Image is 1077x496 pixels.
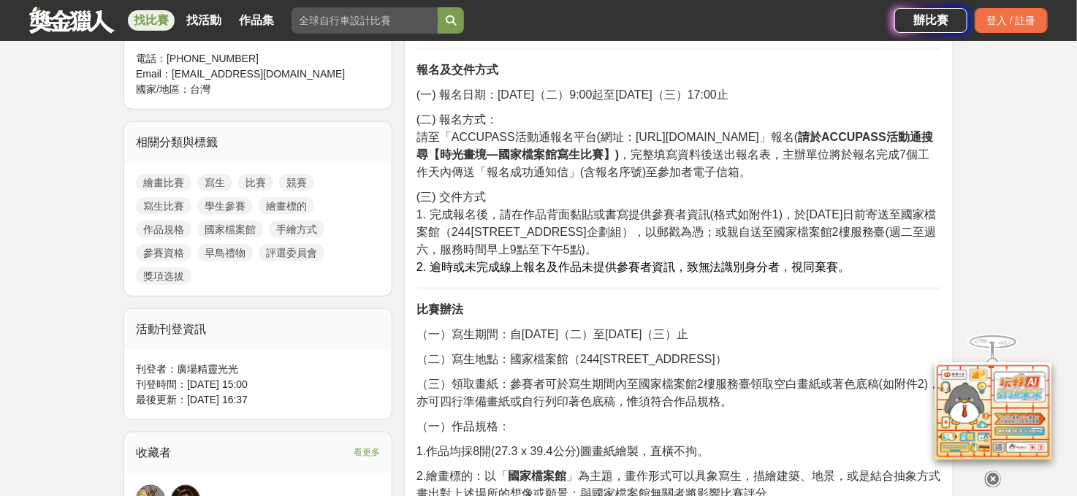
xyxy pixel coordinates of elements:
div: Email： [EMAIL_ADDRESS][DOMAIN_NAME] [136,66,351,82]
strong: 請於ACCUPASS活動通搜尋【時光畫境—國家檔案館寫生比賽】) [416,131,933,161]
div: 最後更新： [DATE] 16:37 [136,392,380,408]
div: 刊登者： 廣場精靈光光 [136,362,380,377]
a: 找比賽 [128,10,175,31]
div: 電話： [PHONE_NUMBER] [136,51,351,66]
span: 國家/地區： [136,83,190,95]
span: 台灣 [190,83,210,95]
a: 手繪方式 [269,221,324,238]
a: 競賽 [279,174,314,191]
strong: 比賽辦法 [416,303,463,316]
a: 獎項选拔 [136,267,191,285]
span: 請至「ACCUPASS活動通報名平台(網址：[URL][DOMAIN_NAME]」報名( ，完整填寫資料後送出報名表，主辦單位將於報名完成7個工作天內傳送「報名成功通知信」(含報名序號)至參加者... [416,131,933,178]
input: 全球自行車設計比賽 [292,7,438,34]
strong: 報名及交件方式 [416,64,498,76]
span: (一) 報名日期：[DATE]（二）9:00起至[DATE]（三）17:00止 [416,88,728,101]
a: 比賽 [238,174,273,191]
div: 刊登時間： [DATE] 15:00 [136,377,380,392]
div: 相關分類與標籤 [124,122,392,163]
a: 辦比賽 [894,8,967,33]
span: 1.作品均採8開(27.3 x 39.4公分)圖畫紙繪製，直橫不拘。 [416,445,709,457]
a: 繪畫比賽 [136,174,191,191]
img: d2146d9a-e6f6-4337-9592-8cefde37ba6b.png [935,362,1051,459]
span: 2. 逾時或未完成線上報名及作品未提供參賽者資訊，致無法識別身分者，視同棄賽。 [416,261,850,273]
a: 早鳥禮物 [197,244,253,262]
span: （二）寫生地點：國家檔案館（244[STREET_ADDRESS]） [416,353,727,365]
a: 找活動 [180,10,227,31]
span: （一）作品規格： [416,420,510,432]
a: 作品集 [233,10,280,31]
strong: 國家檔案館 [508,470,566,482]
a: 寫生 [197,174,232,191]
div: 活動刊登資訊 [124,309,392,350]
span: (二) 報名方式： [416,113,498,126]
span: （三）領取畫紙：參賽者可於寫生期間內至國家檔案館2樓服務臺領取空白畫紙或著色底稿(如附件2)，亦可四行準備畫紙或自行列印著色底稿，惟須符合作品規格。 [416,378,940,408]
span: 看更多 [354,444,380,460]
a: 學生參賽 [197,197,253,215]
div: 登入 / 註冊 [975,8,1048,33]
span: 收藏者 [136,446,171,459]
a: 繪畫標的 [259,197,314,215]
span: (三) 交件方式 [416,191,486,203]
span: 1. 完成報名後，請在作品背面黏貼或書寫提供參賽者資訊(格式如附件1)，於[DATE]日前寄送至國家檔案館（244[STREET_ADDRESS]企劃組），以郵戳為憑；或親自送至國家檔案館2樓服... [416,208,937,256]
a: 國家檔案館 [197,221,263,238]
a: 作品規格 [136,221,191,238]
a: 寫生比賽 [136,197,191,215]
span: （一）寫生期間：自[DATE]（二）至[DATE]（三）止 [416,328,689,340]
a: 評選委員會 [259,244,324,262]
a: 參賽資格 [136,244,191,262]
